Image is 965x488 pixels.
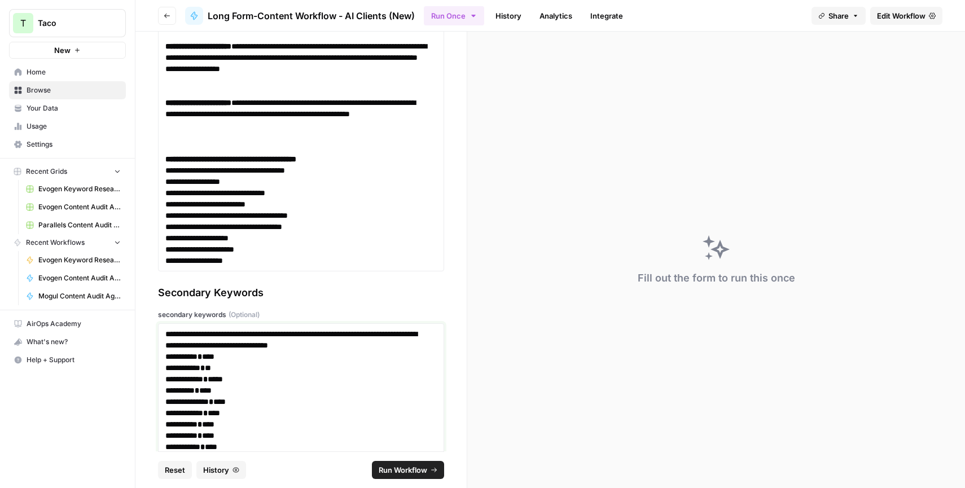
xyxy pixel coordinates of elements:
span: Usage [27,121,121,131]
span: Evogen Keyword Research Agent Grid [38,184,121,194]
div: Fill out the form to run this once [638,270,795,286]
span: Long Form-Content Workflow - AI Clients (New) [208,9,415,23]
a: Integrate [584,7,630,25]
span: Settings [27,139,121,150]
a: Analytics [533,7,579,25]
a: Edit Workflow [870,7,942,25]
a: Evogen Content Audit Agent [21,269,126,287]
a: Evogen Keyword Research Agent Grid [21,180,126,198]
a: Settings [9,135,126,153]
span: Edit Workflow [877,10,925,21]
a: Your Data [9,99,126,117]
span: Share [828,10,849,21]
button: Reset [158,461,192,479]
span: Help + Support [27,355,121,365]
span: Evogen Keyword Research Agent [38,255,121,265]
span: History [203,464,229,476]
span: Taco [38,17,106,29]
span: Your Data [27,103,121,113]
button: Run Once [424,6,484,25]
button: What's new? [9,333,126,351]
a: AirOps Academy [9,315,126,333]
button: Help + Support [9,351,126,369]
span: Recent Grids [26,166,67,177]
div: What's new? [10,333,125,350]
button: Share [812,7,866,25]
a: Browse [9,81,126,99]
span: New [54,45,71,56]
a: Mogul Content Audit Agent [21,287,126,305]
span: Run Workflow [379,464,427,476]
a: Long Form-Content Workflow - AI Clients (New) [185,7,415,25]
span: Reset [165,464,185,476]
a: Evogen Content Audit Agent Grid [21,198,126,216]
div: Secondary Keywords [158,285,444,301]
label: secondary keywords [158,310,444,320]
span: Recent Workflows [26,238,85,248]
span: Home [27,67,121,77]
span: T [20,16,26,30]
span: (Optional) [229,310,260,320]
button: Run Workflow [372,461,444,479]
span: Evogen Content Audit Agent Grid [38,202,121,212]
a: Parallels Content Audit Agent Grid [21,216,126,234]
span: AirOps Academy [27,319,121,329]
button: Recent Grids [9,163,126,180]
button: History [196,461,246,479]
a: History [489,7,528,25]
a: Evogen Keyword Research Agent [21,251,126,269]
a: Home [9,63,126,81]
button: Recent Workflows [9,234,126,251]
span: Browse [27,85,121,95]
button: New [9,42,126,59]
span: Parallels Content Audit Agent Grid [38,220,121,230]
a: Usage [9,117,126,135]
button: Workspace: Taco [9,9,126,37]
span: Evogen Content Audit Agent [38,273,121,283]
span: Mogul Content Audit Agent [38,291,121,301]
